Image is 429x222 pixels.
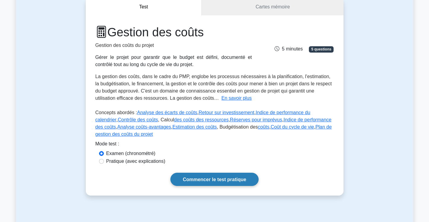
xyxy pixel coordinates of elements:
[271,124,314,129] a: Coût du cycle de vie
[199,110,254,115] a: Retour sur investissement
[256,4,290,9] font: Cartes mémoire
[183,177,246,182] font: Commencer le test pratique
[254,110,256,115] font: ,
[118,117,158,122] a: Contrôle des coûts
[230,117,282,122] a: Réserves pour imprévus
[174,117,228,122] a: des coûts des ressources
[95,141,119,146] font: Mode test :
[106,151,156,156] font: Examen (chronométré)
[228,117,230,122] font: ,
[107,26,204,39] font: Gestion des coûts
[314,124,315,129] font: ,
[116,124,117,129] font: ,
[197,110,198,115] font: ,
[258,124,269,129] a: coûts
[282,46,303,51] font: 5 minutes
[222,96,252,101] font: En savoir plus
[95,55,252,67] font: Gérer le projet pour garantir que le budget est défini, documenté et contrôlé tout au long du cyc...
[95,110,137,115] font: Concepts abordés :
[222,95,252,102] button: En savoir plus
[137,110,197,115] a: Analyse des écarts de coûts
[117,124,171,129] a: Analyse coûts-avantages
[95,43,154,48] font: Gestion des coûts du projet
[282,117,283,122] font: ,
[158,117,174,122] font: , Calcul
[106,159,166,164] font: Pratique (avec explications)
[95,74,332,101] font: La gestion des coûts, dans le cadre du PMP, englobe les processus nécessaires à la planification,...
[171,124,172,129] font: ,
[173,124,217,129] a: Estimation des coûts
[117,117,118,122] font: ,
[139,4,148,9] font: Test
[217,124,258,129] font: , Budgétisation des
[269,124,271,129] font: ,
[170,173,259,186] a: Commencer le test pratique
[311,47,331,51] font: 5 questions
